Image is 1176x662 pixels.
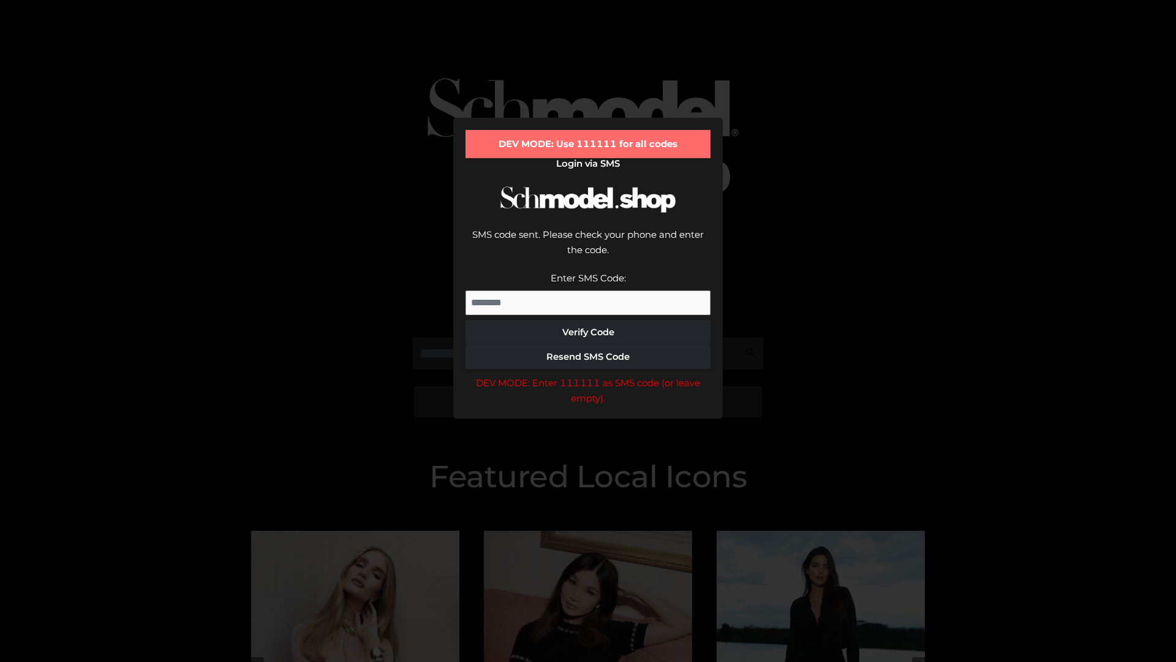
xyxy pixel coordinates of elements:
[466,227,710,270] div: SMS code sent. Please check your phone and enter the code.
[466,158,710,169] h2: Login via SMS
[466,320,710,344] button: Verify Code
[496,175,680,224] img: Schmodel Logo
[466,130,710,158] div: DEV MODE: Use 111111 for all codes
[466,344,710,369] button: Resend SMS Code
[466,375,710,406] div: DEV MODE: Enter 111111 as SMS code (or leave empty).
[551,272,626,284] label: Enter SMS Code:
